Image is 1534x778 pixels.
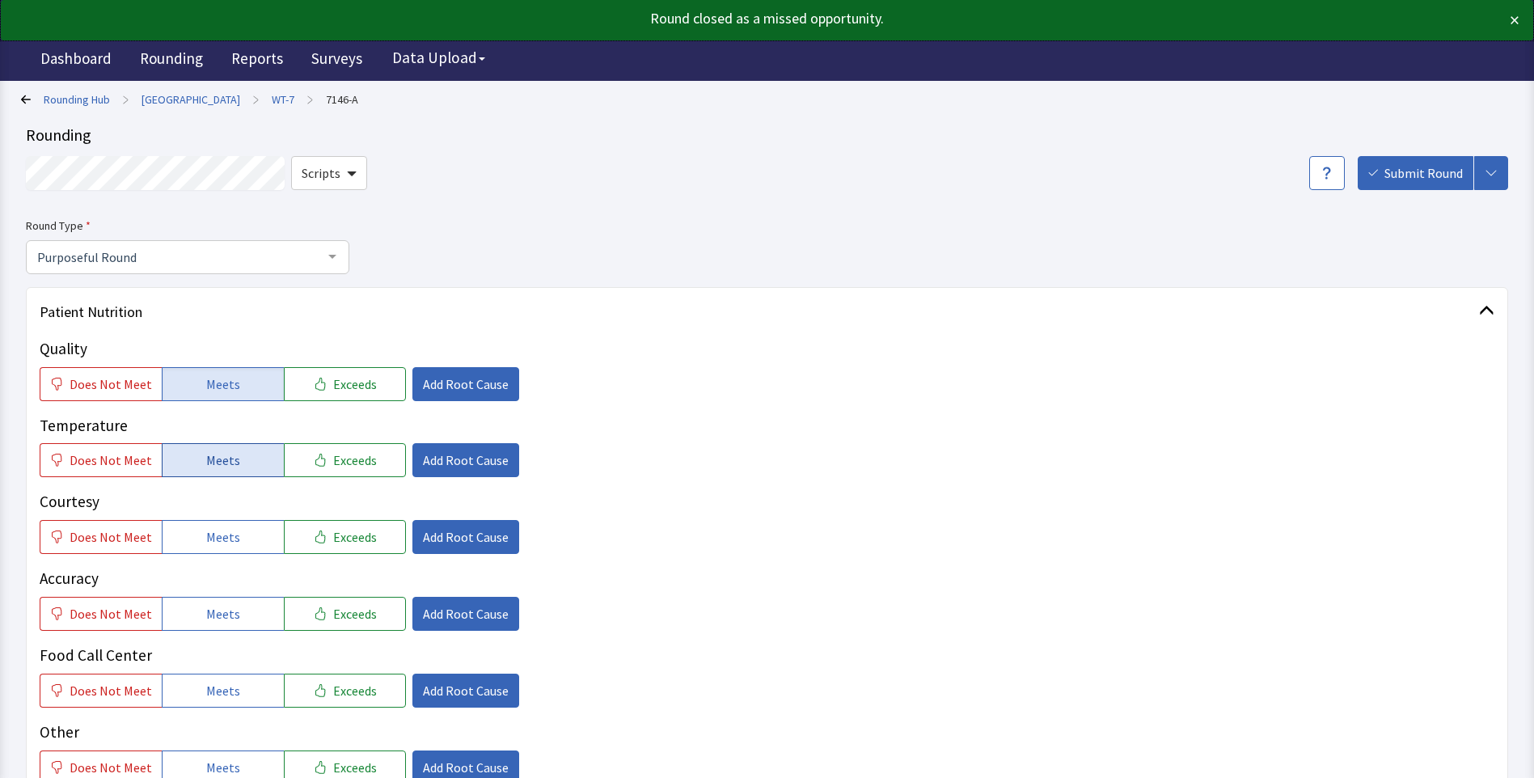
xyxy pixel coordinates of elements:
[307,83,313,116] span: >
[1384,163,1463,183] span: Submit Round
[423,527,509,547] span: Add Root Cause
[284,367,406,401] button: Exceeds
[272,91,294,108] a: WT-7
[40,674,162,708] button: Does Not Meet
[284,597,406,631] button: Exceeds
[1358,156,1473,190] button: Submit Round
[284,674,406,708] button: Exceeds
[219,40,295,81] a: Reports
[206,681,240,700] span: Meets
[206,450,240,470] span: Meets
[40,520,162,554] button: Does Not Meet
[40,721,1494,744] p: Other
[333,681,377,700] span: Exceeds
[40,337,1494,361] p: Quality
[40,301,1479,323] span: Patient Nutrition
[253,83,259,116] span: >
[412,674,519,708] button: Add Root Cause
[70,527,152,547] span: Does Not Meet
[162,597,284,631] button: Meets
[26,216,349,235] label: Round Type
[40,490,1494,514] p: Courtesy
[40,414,1494,438] p: Temperature
[40,597,162,631] button: Does Not Meet
[123,83,129,116] span: >
[382,43,495,73] button: Data Upload
[333,604,377,624] span: Exceeds
[423,450,509,470] span: Add Root Cause
[162,367,284,401] button: Meets
[299,40,374,81] a: Surveys
[40,567,1494,590] p: Accuracy
[70,374,152,394] span: Does Not Meet
[15,7,1369,30] div: Round closed as a missed opportunity.
[142,91,240,108] a: [GEOGRAPHIC_DATA]
[412,520,519,554] button: Add Root Cause
[128,40,215,81] a: Rounding
[326,91,358,108] a: 7146-A
[26,124,1508,146] div: Rounding
[206,604,240,624] span: Meets
[44,91,110,108] a: Rounding Hub
[333,450,377,470] span: Exceeds
[33,247,316,265] span: Purposeful Round
[423,374,509,394] span: Add Root Cause
[40,367,162,401] button: Does Not Meet
[70,758,152,777] span: Does Not Meet
[333,758,377,777] span: Exceeds
[162,520,284,554] button: Meets
[412,443,519,477] button: Add Root Cause
[333,527,377,547] span: Exceeds
[70,681,152,700] span: Does Not Meet
[423,604,509,624] span: Add Root Cause
[423,681,509,700] span: Add Root Cause
[284,520,406,554] button: Exceeds
[412,597,519,631] button: Add Root Cause
[206,758,240,777] span: Meets
[1510,7,1519,33] button: ×
[423,758,509,777] span: Add Root Cause
[333,374,377,394] span: Exceeds
[291,156,367,190] button: Scripts
[70,604,152,624] span: Does Not Meet
[302,163,340,183] span: Scripts
[28,40,124,81] a: Dashboard
[284,443,406,477] button: Exceeds
[40,644,1494,667] p: Food Call Center
[162,443,284,477] button: Meets
[206,527,240,547] span: Meets
[206,374,240,394] span: Meets
[412,367,519,401] button: Add Root Cause
[70,450,152,470] span: Does Not Meet
[162,674,284,708] button: Meets
[40,443,162,477] button: Does Not Meet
